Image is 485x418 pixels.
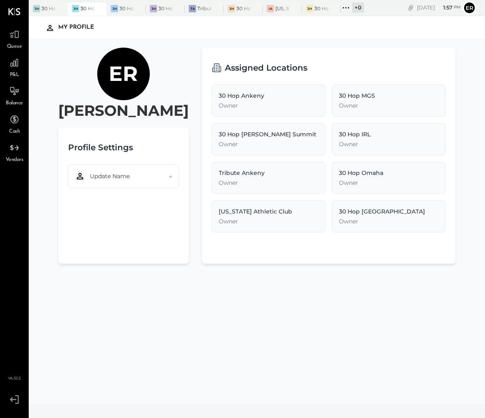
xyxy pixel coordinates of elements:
div: 30 Hop [GEOGRAPHIC_DATA] [339,207,439,216]
button: Er [463,1,476,14]
div: copy link [407,3,415,12]
h2: [PERSON_NAME] [58,100,189,121]
div: 30 Hop Omaha [339,169,439,177]
div: Owner [339,101,439,110]
div: 3H [33,5,40,12]
a: P&L [0,55,28,79]
div: [US_STATE] Athletic Club [219,207,318,216]
div: 30 Hop MGS [339,92,439,100]
div: Owner [219,217,318,225]
div: Owner [339,217,439,225]
div: + 0 [352,2,364,13]
span: Queue [7,43,22,51]
div: 30 Hop IRL [339,130,439,138]
div: Owner [219,140,318,148]
div: My Profile [58,21,102,34]
div: Owner [219,179,318,187]
a: Cash [0,112,28,136]
div: Tribute Ankeny [219,169,318,177]
span: → [169,172,172,180]
span: Cash [9,128,20,136]
div: Owner [219,101,318,110]
h2: Profile Settings [68,137,133,158]
a: Balance [0,83,28,107]
div: 3H [150,5,157,12]
button: Update Name→ [68,164,179,188]
div: 3H [111,5,118,12]
a: Vendors [0,140,28,164]
div: Owner [339,179,439,187]
span: P&L [10,71,19,79]
span: Update Name [90,172,130,180]
div: TA [189,5,196,12]
div: 3H [228,5,235,12]
div: 3H [72,5,79,12]
div: IA [267,5,274,12]
div: 30 Hop [PERSON_NAME] Summit [219,130,318,138]
div: 3H [306,5,313,12]
div: [DATE] [417,4,461,11]
h1: Er [109,61,138,87]
div: 30 Hop Ankeny [219,92,318,100]
span: Balance [6,100,23,107]
span: Vendors [6,156,23,164]
div: Owner [339,140,439,148]
h2: Assigned Locations [225,57,307,78]
a: Queue [0,27,28,51]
